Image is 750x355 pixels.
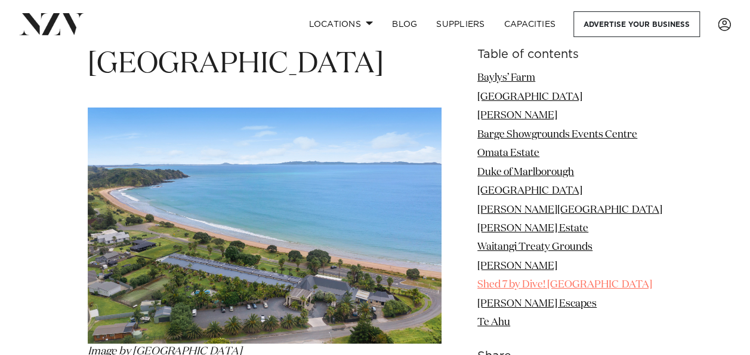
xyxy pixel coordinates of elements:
[19,13,84,35] img: nzv-logo.png
[477,48,662,61] h6: Table of contents
[477,111,557,121] a: [PERSON_NAME]
[477,204,662,215] a: [PERSON_NAME][GEOGRAPHIC_DATA]
[573,11,700,37] a: Advertise your business
[477,148,539,158] a: Omata Estate
[477,186,582,196] a: [GEOGRAPHIC_DATA]
[477,298,597,308] a: [PERSON_NAME] Escapes
[477,73,535,83] a: Baylys’ Farm
[477,242,592,252] a: Waitangi Treaty Grounds
[495,11,566,37] a: Capacities
[477,91,582,102] a: [GEOGRAPHIC_DATA]
[477,167,574,177] a: Duke of Marlborough
[477,129,637,139] a: Barge Showgrounds Events Centre
[382,11,427,37] a: BLOG
[477,317,510,328] a: Te Ahu
[477,261,557,271] a: [PERSON_NAME]
[477,280,652,290] a: Shed 7 by Dive! [GEOGRAPHIC_DATA]
[477,224,588,234] a: [PERSON_NAME] Estate
[88,46,442,84] h1: [GEOGRAPHIC_DATA]
[299,11,382,37] a: Locations
[427,11,494,37] a: SUPPLIERS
